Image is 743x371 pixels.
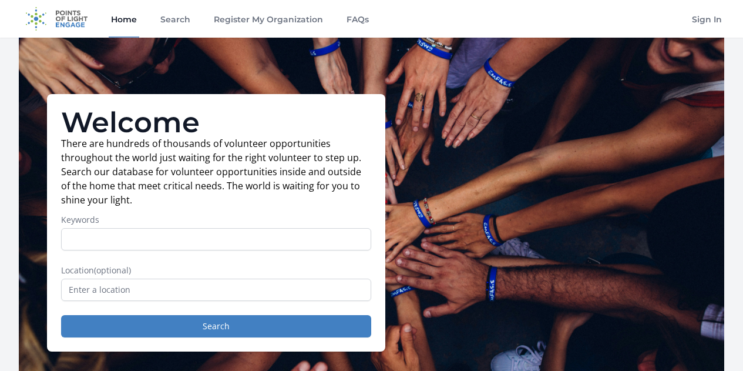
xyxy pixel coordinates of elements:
input: Enter a location [61,279,371,301]
label: Keywords [61,214,371,226]
h1: Welcome [61,108,371,136]
p: There are hundreds of thousands of volunteer opportunities throughout the world just waiting for ... [61,136,371,207]
label: Location [61,265,371,276]
span: (optional) [94,265,131,276]
button: Search [61,315,371,337]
